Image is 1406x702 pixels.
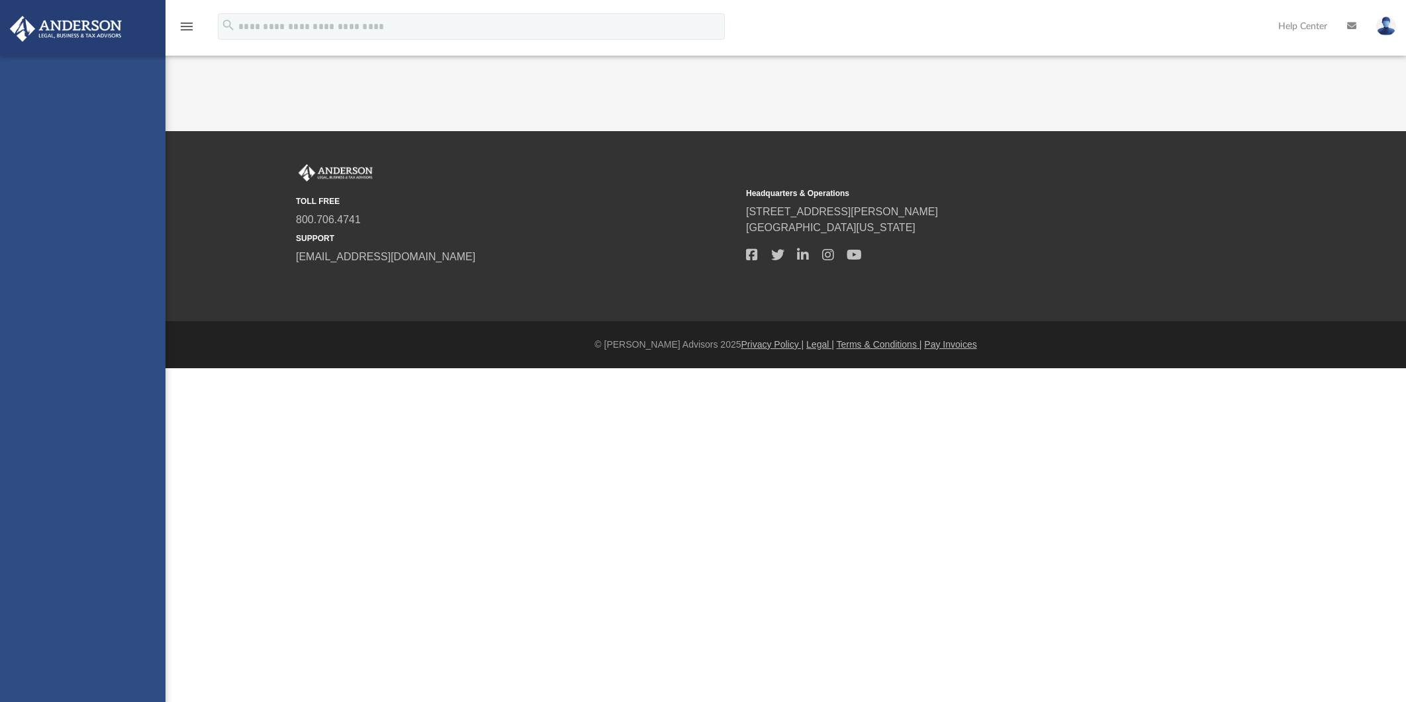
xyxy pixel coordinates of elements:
img: Anderson Advisors Platinum Portal [296,164,375,181]
div: © [PERSON_NAME] Advisors 2025 [165,338,1406,352]
a: Privacy Policy | [741,339,804,350]
small: Headquarters & Operations [746,187,1187,199]
a: [GEOGRAPHIC_DATA][US_STATE] [746,222,915,233]
i: search [221,18,236,32]
img: Anderson Advisors Platinum Portal [6,16,126,42]
a: Pay Invoices [924,339,976,350]
a: 800.706.4741 [296,214,361,225]
a: menu [179,25,195,34]
i: menu [179,19,195,34]
small: TOLL FREE [296,195,737,207]
a: Legal | [806,339,834,350]
a: [STREET_ADDRESS][PERSON_NAME] [746,206,938,217]
small: SUPPORT [296,232,737,244]
a: [EMAIL_ADDRESS][DOMAIN_NAME] [296,251,475,262]
img: User Pic [1376,17,1396,36]
a: Terms & Conditions | [837,339,922,350]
